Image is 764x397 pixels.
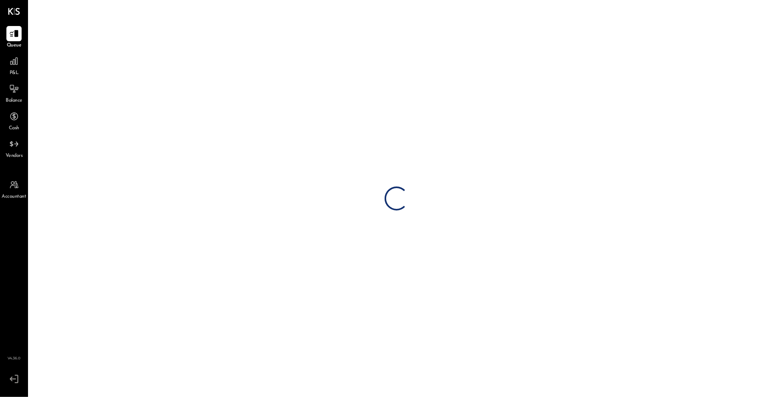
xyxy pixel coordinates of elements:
[0,26,28,49] a: Queue
[0,177,28,201] a: Accountant
[0,81,28,104] a: Balance
[0,109,28,132] a: Cash
[0,136,28,160] a: Vendors
[2,193,26,201] span: Accountant
[7,42,22,49] span: Queue
[6,97,22,104] span: Balance
[0,54,28,77] a: P&L
[10,70,19,77] span: P&L
[6,152,23,160] span: Vendors
[9,125,19,132] span: Cash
